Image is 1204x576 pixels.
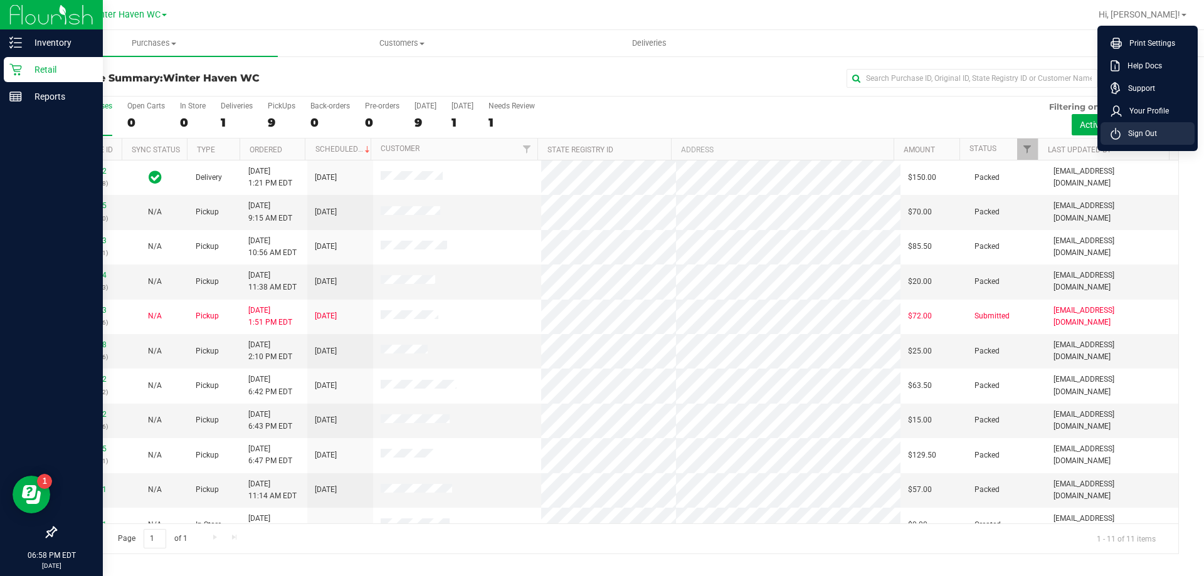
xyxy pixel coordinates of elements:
a: Help Docs [1111,60,1190,72]
input: 1 [144,529,166,548]
p: 06:58 PM EDT [6,550,97,561]
a: Ordered [250,145,282,154]
div: Open Carts [127,102,165,110]
span: [DATE] 9:15 AM EDT [248,200,292,224]
a: 11972863 [71,236,107,245]
div: [DATE] [415,102,436,110]
span: [EMAIL_ADDRESS][DOMAIN_NAME] [1053,165,1171,189]
span: [EMAIL_ADDRESS][DOMAIN_NAME] [1053,374,1171,397]
span: Help Docs [1120,60,1162,72]
iframe: Resource center unread badge [37,474,52,489]
span: [DATE] [315,172,337,184]
span: $63.50 [908,380,932,392]
span: Not Applicable [148,520,162,529]
span: [DATE] 6:54 PM EDT [248,513,292,537]
div: 0 [365,115,399,130]
div: 0 [127,115,165,130]
iframe: Resource center [13,476,50,513]
button: N/A [148,310,162,322]
span: $70.00 [908,206,932,218]
span: In-Store [196,519,221,531]
span: [EMAIL_ADDRESS][DOMAIN_NAME] [1053,235,1171,259]
span: Purchases [30,38,278,49]
span: In Sync [149,169,162,186]
a: 11973254 [71,271,107,280]
span: $20.00 [908,276,932,288]
span: [EMAIL_ADDRESS][DOMAIN_NAME] [1053,443,1171,467]
span: Page of 1 [107,529,198,548]
input: Search Purchase ID, Original ID, State Registry ID or Customer Name... [847,69,1097,88]
div: 9 [415,115,436,130]
span: Not Applicable [148,347,162,355]
a: Type [197,145,215,154]
div: Pre-orders [365,102,399,110]
span: Packed [974,414,1000,426]
div: 0 [180,115,206,130]
div: 1 [221,115,253,130]
span: [DATE] 6:47 PM EDT [248,443,292,467]
a: Sync Status [132,145,180,154]
span: Pickup [196,310,219,322]
span: $15.00 [908,414,932,426]
span: [DATE] 10:56 AM EDT [248,235,297,259]
a: 11974598 [71,340,107,349]
span: [EMAIL_ADDRESS][DOMAIN_NAME] [1053,200,1171,224]
span: [DATE] [315,206,337,218]
th: Address [671,139,894,160]
span: [DATE] [315,449,337,461]
span: Delivery [196,172,222,184]
span: [EMAIL_ADDRESS][DOMAIN_NAME] [1053,270,1171,293]
span: [EMAIL_ADDRESS][DOMAIN_NAME] [1053,478,1171,502]
span: [EMAIL_ADDRESS][DOMAIN_NAME] [1053,339,1171,363]
span: Print Settings [1122,37,1175,50]
span: Sign Out [1121,127,1157,140]
span: [DATE] [315,414,337,426]
span: Packed [974,345,1000,357]
span: Submitted [974,310,1010,322]
a: State Registry ID [547,145,613,154]
a: Scheduled [315,145,372,154]
li: Sign Out [1101,122,1195,145]
span: [DATE] 6:42 PM EDT [248,374,292,397]
a: 11971855 [71,201,107,210]
span: [DATE] 1:21 PM EDT [248,165,292,189]
inline-svg: Retail [9,63,22,76]
p: [DATE] [6,561,97,570]
span: Packed [974,206,1000,218]
div: 0 [310,115,350,130]
span: Pickup [196,380,219,392]
span: $129.50 [908,449,936,461]
div: 1 [488,115,535,130]
span: [DATE] 11:38 AM EDT [248,270,297,293]
span: Pickup [196,345,219,357]
p: Reports [22,89,97,104]
span: 1 - 11 of 11 items [1087,529,1166,548]
button: N/A [148,519,162,531]
button: N/A [148,449,162,461]
span: Not Applicable [148,277,162,286]
div: Back-orders [310,102,350,110]
span: [EMAIL_ADDRESS][DOMAIN_NAME] [1053,409,1171,432]
span: [DATE] [315,276,337,288]
a: Last Updated By [1048,145,1111,154]
button: N/A [148,241,162,253]
span: $150.00 [908,172,936,184]
div: Deliveries [221,102,253,110]
div: PickUps [268,102,295,110]
span: Not Applicable [148,381,162,390]
span: Your Profile [1122,105,1169,117]
button: N/A [148,206,162,218]
div: [DATE] [451,102,473,110]
a: Amount [904,145,935,154]
span: [DATE] [315,484,337,496]
a: 11977035 [71,444,107,453]
a: 11973031 [71,485,107,494]
a: Purchases [30,30,278,56]
span: [DATE] [315,241,337,253]
h3: Purchase Summary: [55,73,430,84]
span: $57.00 [908,484,932,496]
span: Customers [278,38,525,49]
div: In Store [180,102,206,110]
span: Created [974,519,1001,531]
span: Filtering on status: [1049,102,1131,112]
